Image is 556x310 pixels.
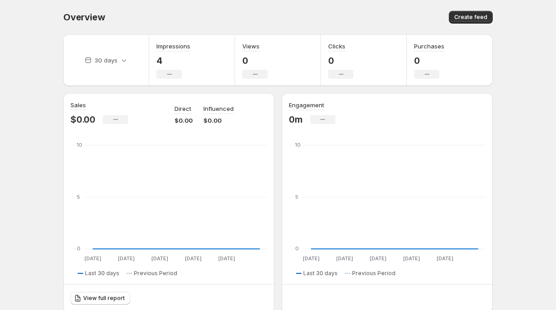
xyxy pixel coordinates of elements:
[203,104,234,113] p: Influenced
[336,255,353,262] text: [DATE]
[63,12,105,23] span: Overview
[83,295,125,302] span: View full report
[414,42,444,51] h3: Purchases
[289,114,303,125] p: 0m
[295,142,301,148] text: 10
[77,245,80,252] text: 0
[403,255,420,262] text: [DATE]
[437,255,453,262] text: [DATE]
[289,100,324,110] h3: Engagement
[174,104,191,113] p: Direct
[454,14,487,21] span: Create feed
[242,55,268,66] p: 0
[156,55,190,66] p: 4
[71,292,130,305] a: View full report
[94,56,118,65] p: 30 days
[328,42,345,51] h3: Clicks
[370,255,386,262] text: [DATE]
[303,255,320,262] text: [DATE]
[77,142,82,148] text: 10
[449,11,493,24] button: Create feed
[71,100,86,110] h3: Sales
[85,270,119,277] span: Last 30 days
[118,255,135,262] text: [DATE]
[156,42,190,51] h3: Impressions
[242,42,259,51] h3: Views
[174,116,193,125] p: $0.00
[185,255,202,262] text: [DATE]
[134,270,177,277] span: Previous Period
[328,55,353,66] p: 0
[85,255,101,262] text: [DATE]
[71,114,95,125] p: $0.00
[203,116,234,125] p: $0.00
[352,270,396,277] span: Previous Period
[303,270,338,277] span: Last 30 days
[218,255,235,262] text: [DATE]
[77,194,80,200] text: 5
[151,255,168,262] text: [DATE]
[295,194,298,200] text: 5
[295,245,299,252] text: 0
[414,55,444,66] p: 0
